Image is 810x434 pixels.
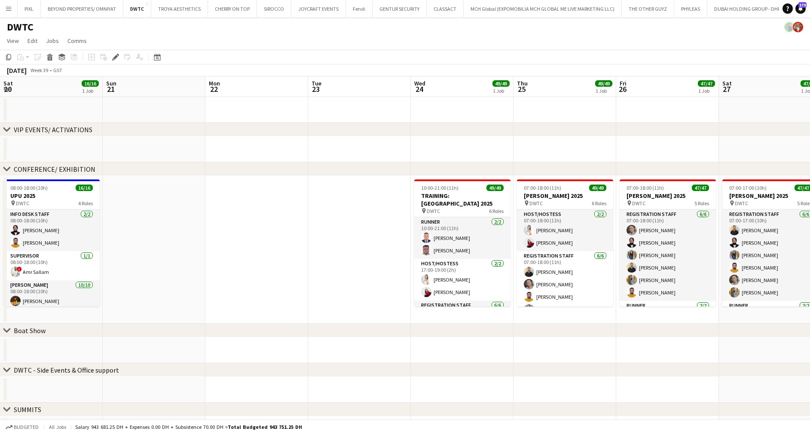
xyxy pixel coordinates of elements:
span: 49/49 [492,80,510,87]
app-user-avatar: Mohamed Arafa [784,22,795,32]
h3: UPU 2025 [3,192,100,200]
span: Sat [3,79,13,87]
span: 22 [208,84,220,94]
div: GST [53,67,62,73]
span: 49/49 [486,185,504,191]
app-user-avatar: Clinton Appel [793,22,803,32]
button: DWTC [123,0,151,17]
h3: [PERSON_NAME] 2025 [620,192,716,200]
button: THE OTHER GUYZ [622,0,674,17]
app-job-card: 08:00-18:00 (10h)16/16UPU 2025 DWTC4 RolesInfo desk staff2/208:00-18:00 (10h)[PERSON_NAME][PERSON... [3,179,100,307]
span: Fri [620,79,627,87]
app-job-card: 10:00-21:00 (11h)49/49TRAINING: [GEOGRAPHIC_DATA] 2025 DWTC6 RolesRunner2/210:00-21:00 (11h)[PERS... [414,179,510,307]
app-card-role: Host/Hostess2/217:00-19:00 (2h)[PERSON_NAME][PERSON_NAME] [414,259,510,300]
app-card-role: Registration Staff6/607:00-18:00 (11h)[PERSON_NAME][PERSON_NAME][PERSON_NAME][PERSON_NAME][PERSON... [620,209,716,301]
span: Jobs [46,37,59,45]
app-card-role: Supervisor1/108:00-18:00 (10h)!Amr Sallam [3,251,100,280]
div: VIP EVENTS/ ACTIVATIONS [14,125,92,134]
button: MCH Global (EXPOMOBILIA MCH GLOBAL ME LIVE MARKETING LLC) [464,0,622,17]
span: 10:00-21:00 (11h) [421,185,458,191]
span: 49/49 [595,80,612,87]
span: 07:00-17:00 (10h) [729,185,767,191]
span: Wed [414,79,425,87]
div: Salary 943 681.25 DH + Expenses 0.00 DH + Subsistence 70.00 DH = [75,424,302,430]
app-job-card: 07:00-18:00 (11h)49/49[PERSON_NAME] 2025 DWTC6 RolesHost/Hostess2/207:00-18:00 (11h)[PERSON_NAME]... [517,179,613,307]
div: 1 Job [596,88,612,94]
app-card-role: Host/Hostess2/207:00-18:00 (11h)[PERSON_NAME][PERSON_NAME] [517,209,613,251]
a: Jobs [43,35,62,46]
button: TROYA AESTHETICS [151,0,208,17]
button: DUBAI HOLDING GROUP - DHRE [707,0,790,17]
a: 179 [795,3,806,14]
app-card-role: Registration Staff6/607:00-18:00 (11h)[PERSON_NAME][PERSON_NAME][PERSON_NAME][PERSON_NAME] [517,251,613,343]
span: Thu [517,79,528,87]
button: BEYOND PROPERTIES/ OMNIYAT [41,0,123,17]
span: 16/16 [76,185,93,191]
span: 08:00-18:00 (10h) [10,185,48,191]
button: CLASSACT [427,0,464,17]
span: 20 [2,84,13,94]
app-card-role: Runner2/210:00-21:00 (11h)[PERSON_NAME][PERSON_NAME] [414,217,510,259]
app-card-role: Registration Staff6/6 [414,300,510,392]
span: 24 [413,84,425,94]
button: GENTUR SECURITY [373,0,427,17]
a: View [3,35,22,46]
div: DWTC - Side Events & Office support [14,366,119,374]
span: ! [17,267,22,272]
span: Sat [722,79,732,87]
span: DWTC [735,200,748,206]
span: 5 Roles [694,200,709,206]
button: Budgeted [4,422,40,432]
span: Budgeted [14,424,39,430]
span: 25 [516,84,528,94]
button: PHYLEAS [674,0,707,17]
button: SIROCCO [257,0,291,17]
span: All jobs [47,424,68,430]
span: 4 Roles [78,200,93,206]
div: 1 Job [493,88,509,94]
span: 179 [798,2,807,8]
h3: [PERSON_NAME] 2025 [517,192,613,200]
app-job-card: 07:00-18:00 (11h)47/47[PERSON_NAME] 2025 DWTC5 RolesRegistration Staff6/607:00-18:00 (11h)[PERSON... [620,179,716,307]
span: 23 [310,84,321,94]
span: Comms [67,37,87,45]
span: DWTC [529,200,543,206]
app-card-role: [PERSON_NAME]10/1008:00-18:00 (10h)[PERSON_NAME] [3,280,100,429]
a: Comms [64,35,90,46]
h1: DWTC [7,21,34,33]
span: 21 [105,84,116,94]
span: 47/47 [692,185,709,191]
span: DWTC [16,200,29,206]
button: Fendi [346,0,373,17]
span: DWTC [427,208,440,214]
span: 07:00-18:00 (11h) [524,185,561,191]
app-card-role: Info desk staff2/208:00-18:00 (10h)[PERSON_NAME][PERSON_NAME] [3,209,100,251]
span: 07:00-18:00 (11h) [627,185,664,191]
span: 6 Roles [592,200,606,206]
span: Mon [209,79,220,87]
span: Tue [312,79,321,87]
div: [DATE] [7,66,27,75]
button: CHERRY ON TOP [208,0,257,17]
div: 1 Job [698,88,715,94]
span: View [7,37,19,45]
span: Week 39 [28,67,50,73]
div: CONFERENCE/ EXHIBITION [14,165,95,173]
div: 1 Job [82,88,98,94]
span: Sun [106,79,116,87]
a: Edit [24,35,41,46]
span: Edit [28,37,37,45]
div: SUMMITS [14,405,41,414]
app-card-role: Runner2/2 [620,301,716,343]
span: 27 [721,84,732,94]
button: PIXL [18,0,41,17]
span: 6 Roles [489,208,504,214]
button: JOYCRAFT EVENTS [291,0,346,17]
span: Total Budgeted 943 751.25 DH [228,424,302,430]
span: DWTC [632,200,645,206]
div: Boat Show [14,326,46,335]
span: 47/47 [698,80,715,87]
